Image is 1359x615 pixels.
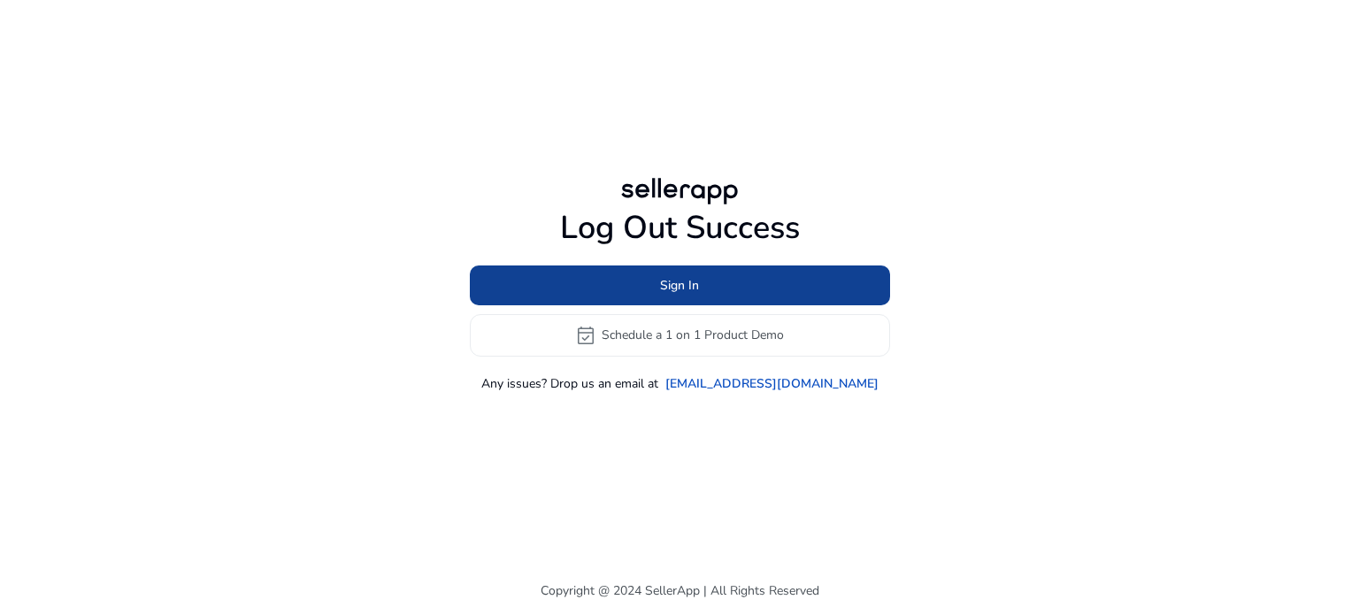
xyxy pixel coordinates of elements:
p: Any issues? Drop us an email at [481,374,658,393]
a: [EMAIL_ADDRESS][DOMAIN_NAME] [665,374,879,393]
span: event_available [575,325,596,346]
h1: Log Out Success [470,209,890,247]
button: Sign In [470,265,890,305]
span: Sign In [660,276,699,295]
button: event_availableSchedule a 1 on 1 Product Demo [470,314,890,357]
